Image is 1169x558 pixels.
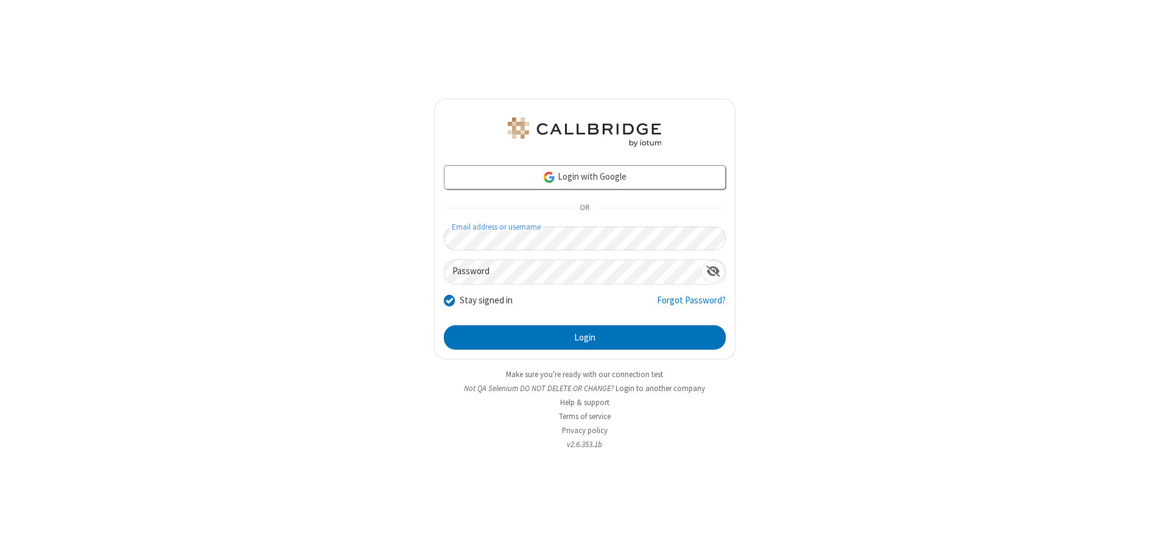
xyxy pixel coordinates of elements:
a: Terms of service [559,411,611,422]
input: Password [444,260,701,284]
img: google-icon.png [542,171,556,184]
button: Login [444,325,726,350]
button: Login to another company [616,383,705,394]
div: Show password [701,260,725,283]
img: QA Selenium DO NOT DELETE OR CHANGE [505,118,664,147]
a: Make sure you're ready with our connection test [506,369,663,380]
a: Login with Google [444,165,726,189]
input: Email address or username [444,227,726,250]
span: OR [575,200,594,217]
li: v2.6.353.1b [434,439,735,450]
a: Forgot Password? [657,294,726,317]
a: Privacy policy [562,425,608,436]
a: Help & support [560,397,609,408]
li: Not QA Selenium DO NOT DELETE OR CHANGE? [434,383,735,394]
label: Stay signed in [460,294,513,308]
